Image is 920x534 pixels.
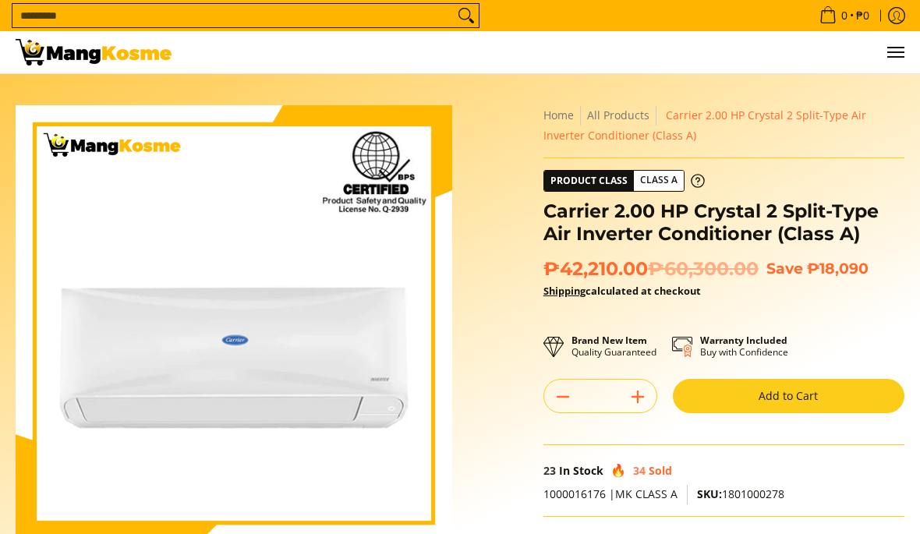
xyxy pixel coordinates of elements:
span: ₱18,090 [807,260,869,278]
span: ₱42,210.00 [543,257,759,281]
img: Carrier 2 HP Crystal 2 Split-Type Aircon (Class A) l Mang Kosme [16,39,172,65]
span: Class A [634,171,684,190]
nav: Main Menu [187,31,904,73]
span: 1801000278 [697,486,784,501]
ul: Customer Navigation [187,31,904,73]
span: 1000016176 |MK CLASS A [543,486,678,501]
span: ₱0 [854,10,872,21]
span: Carrier 2.00 HP Crystal 2 Split-Type Air Inverter Conditioner (Class A) [543,108,866,143]
h1: Carrier 2.00 HP Crystal 2 Split-Type Air Inverter Conditioner (Class A) [543,200,904,246]
button: Add to Cart [673,379,904,413]
span: Sold [649,463,672,478]
del: ₱60,300.00 [648,257,759,281]
button: Menu [886,31,904,73]
span: 0 [839,10,850,21]
strong: Warranty Included [700,334,787,347]
span: • [815,7,874,24]
span: In Stock [559,463,603,478]
a: Product Class Class A [543,170,705,192]
p: Quality Guaranteed [571,334,656,358]
p: Buy with Confidence [700,334,788,358]
strong: calculated at checkout [543,284,701,298]
a: All Products [587,108,649,122]
a: Shipping [543,284,586,298]
nav: Breadcrumbs [543,105,904,146]
strong: Brand New Item [571,334,647,347]
span: Save [766,260,803,278]
span: 34 [633,463,646,478]
span: SKU: [697,486,722,501]
a: Home [543,108,574,122]
span: Product Class [544,171,634,191]
button: Add [619,384,656,409]
button: Search [454,4,479,27]
button: Subtract [544,384,582,409]
span: 23 [543,463,556,478]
